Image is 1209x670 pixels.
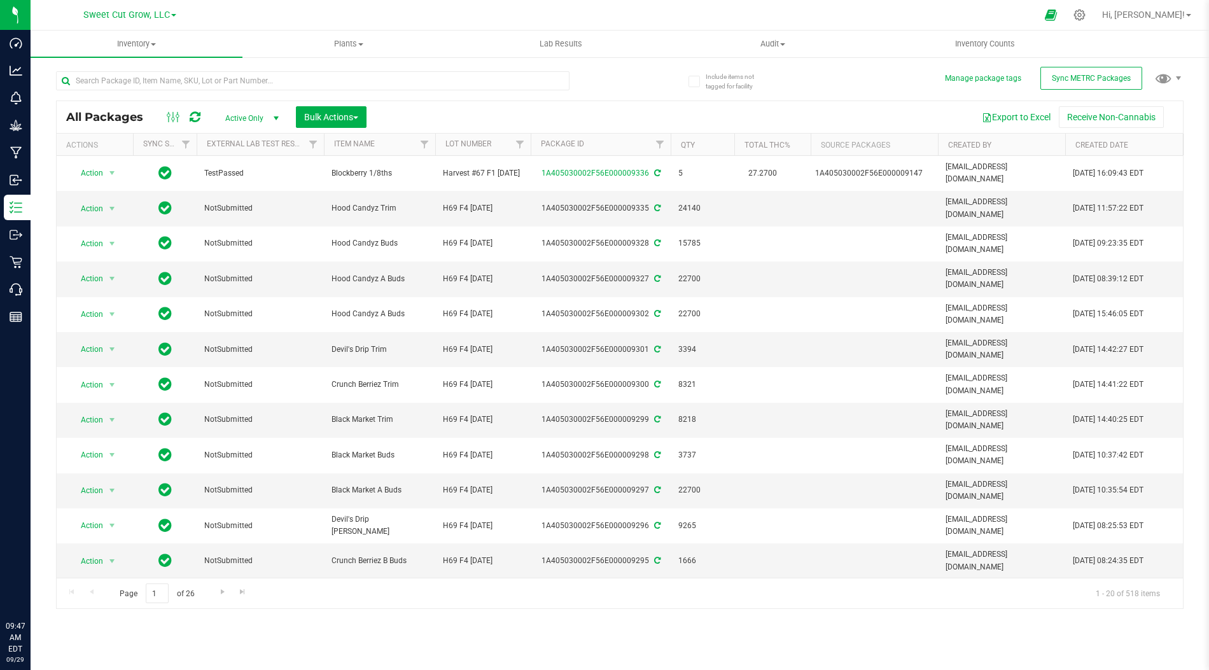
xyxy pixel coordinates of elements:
[10,146,22,159] inline-svg: Manufacturing
[811,134,938,156] th: Source Packages
[529,484,673,496] div: 1A405030002F56E000009297
[69,482,104,499] span: Action
[69,517,104,534] span: Action
[69,270,104,288] span: Action
[104,446,120,464] span: select
[204,449,316,461] span: NotSubmitted
[1059,106,1164,128] button: Receive Non-Cannabis
[652,309,660,318] span: Sync from Compliance System
[234,583,252,601] a: Go to the last page
[10,64,22,77] inline-svg: Analytics
[10,92,22,104] inline-svg: Monitoring
[529,379,673,391] div: 1A405030002F56E000009300
[104,517,120,534] span: select
[1086,583,1170,603] span: 1 - 20 of 518 items
[104,164,120,182] span: select
[332,344,428,356] span: Devil's Drip Trim
[296,106,367,128] button: Bulk Actions
[158,552,172,569] span: In Sync
[667,31,879,57] a: Audit
[443,555,523,567] span: H69 F4 [DATE]
[650,134,671,155] a: Filter
[1075,141,1128,150] a: Created Date
[529,344,673,356] div: 1A405030002F56E000009301
[332,167,428,179] span: Blockberry 1/8ths
[204,379,316,391] span: NotSubmitted
[332,237,428,249] span: Hood Candyz Buds
[104,411,120,429] span: select
[815,167,934,179] div: Value 1: 1A405030002F56E000009147
[69,340,104,358] span: Action
[652,521,660,530] span: Sync from Compliance System
[204,344,316,356] span: NotSubmitted
[678,344,727,356] span: 3394
[56,71,570,90] input: Search Package ID, Item Name, SKU, Lot or Part Number...
[204,167,316,179] span: TestPassed
[332,308,428,320] span: Hood Candyz A Buds
[1072,9,1087,21] div: Manage settings
[213,583,232,601] a: Go to the next page
[66,141,128,150] div: Actions
[946,196,1058,220] span: [EMAIL_ADDRESS][DOMAIN_NAME]
[678,237,727,249] span: 15785
[104,376,120,394] span: select
[31,38,242,50] span: Inventory
[1073,520,1143,532] span: [DATE] 08:25:53 EDT
[158,446,172,464] span: In Sync
[879,31,1091,57] a: Inventory Counts
[10,174,22,186] inline-svg: Inbound
[510,134,531,155] a: Filter
[678,520,727,532] span: 9265
[158,305,172,323] span: In Sync
[652,380,660,389] span: Sync from Compliance System
[1052,74,1131,83] span: Sync METRC Packages
[1073,379,1143,391] span: [DATE] 14:41:22 EDT
[158,270,172,288] span: In Sync
[443,414,523,426] span: H69 F4 [DATE]
[242,31,454,57] a: Plants
[529,449,673,461] div: 1A405030002F56E000009298
[678,555,727,567] span: 1666
[1073,555,1143,567] span: [DATE] 08:24:35 EDT
[541,139,584,148] a: Package ID
[6,655,25,664] p: 09/29
[652,204,660,213] span: Sync from Compliance System
[332,555,428,567] span: Crunch Berriez B Buds
[332,202,428,214] span: Hood Candyz Trim
[1073,414,1143,426] span: [DATE] 14:40:25 EDT
[1073,449,1143,461] span: [DATE] 10:37:42 EDT
[332,379,428,391] span: Crunch Berriez Trim
[104,200,120,218] span: select
[204,273,316,285] span: NotSubmitted
[945,73,1021,84] button: Manage package tags
[332,414,428,426] span: Black Market Trim
[204,555,316,567] span: NotSubmitted
[1073,237,1143,249] span: [DATE] 09:23:35 EDT
[1073,344,1143,356] span: [DATE] 14:42:27 EDT
[946,513,1058,538] span: [EMAIL_ADDRESS][DOMAIN_NAME]
[742,164,783,183] span: 27.2700
[69,552,104,570] span: Action
[6,620,25,655] p: 09:47 AM EDT
[10,228,22,241] inline-svg: Outbound
[706,72,769,91] span: Include items not tagged for facility
[938,38,1032,50] span: Inventory Counts
[443,237,523,249] span: H69 F4 [DATE]
[946,478,1058,503] span: [EMAIL_ADDRESS][DOMAIN_NAME]
[443,520,523,532] span: H69 F4 [DATE]
[10,119,22,132] inline-svg: Grow
[158,199,172,217] span: In Sync
[443,344,523,356] span: H69 F4 [DATE]
[334,139,375,148] a: Item Name
[303,134,324,155] a: Filter
[946,302,1058,326] span: [EMAIL_ADDRESS][DOMAIN_NAME]
[443,379,523,391] span: H69 F4 [DATE]
[204,202,316,214] span: NotSubmitted
[332,484,428,496] span: Black Market A Buds
[529,555,673,567] div: 1A405030002F56E000009295
[678,308,727,320] span: 22700
[652,169,660,178] span: Sync from Compliance System
[652,345,660,354] span: Sync from Compliance System
[744,141,790,150] a: Total THC%
[443,202,523,214] span: H69 F4 [DATE]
